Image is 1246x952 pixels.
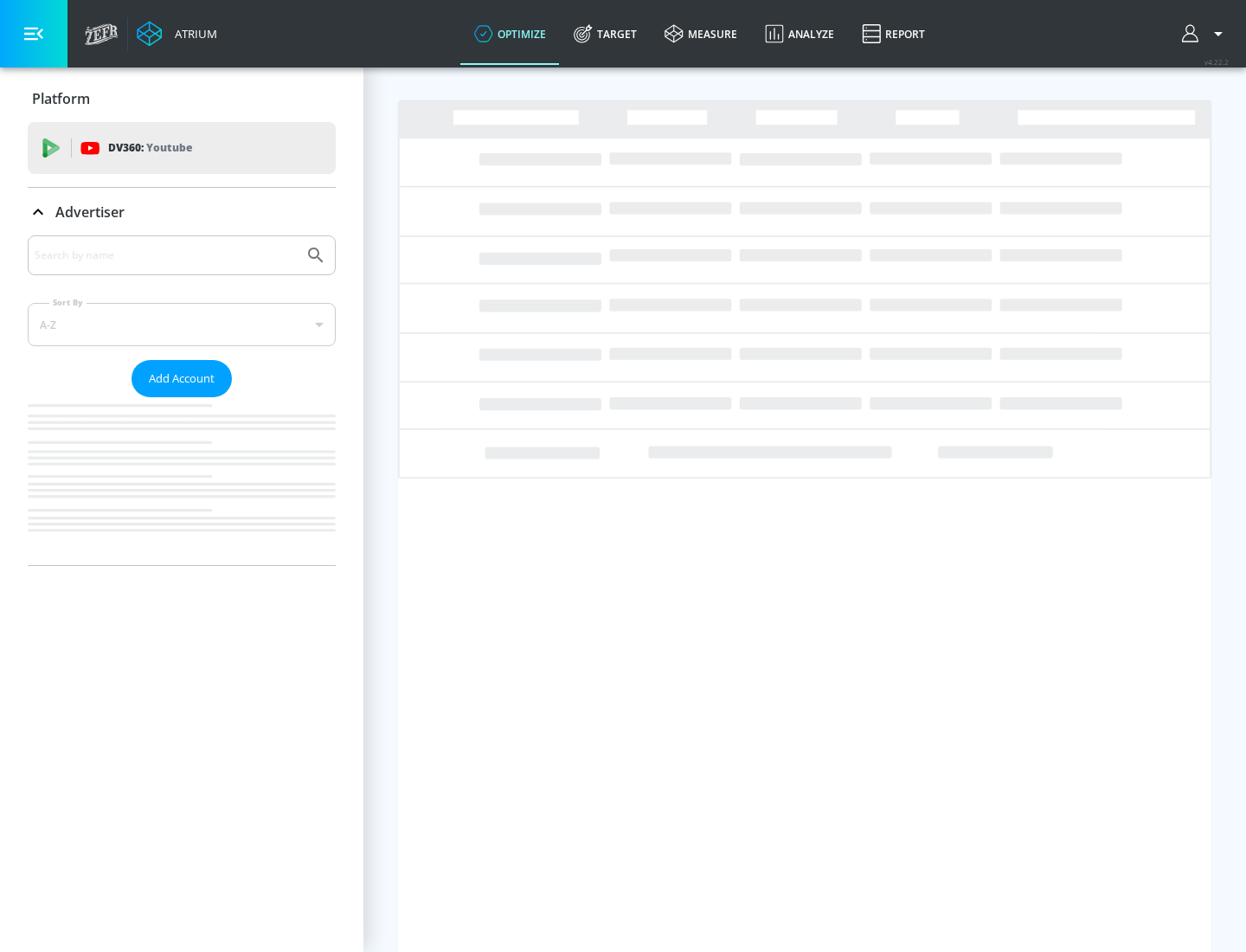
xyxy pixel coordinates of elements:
input: Search by name [35,244,297,267]
a: Target [560,3,651,65]
div: DV360: Youtube [28,122,336,174]
p: Youtube [146,138,192,157]
a: Analyze [751,3,848,65]
div: Advertiser [28,188,336,236]
a: Report [848,3,939,65]
div: Atrium [168,26,217,42]
p: Platform [32,89,90,108]
div: Advertiser [28,235,336,565]
a: measure [651,3,751,65]
button: Add Account [132,360,232,397]
div: Platform [28,74,336,123]
a: optimize [460,3,560,65]
a: Atrium [137,21,217,47]
div: A-Z [28,303,336,346]
p: DV360: [108,138,192,158]
span: Add Account [149,369,215,389]
nav: list of Advertiser [28,397,336,565]
label: Sort By [49,297,87,308]
span: v 4.22.2 [1204,57,1229,67]
p: Advertiser [55,203,125,222]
